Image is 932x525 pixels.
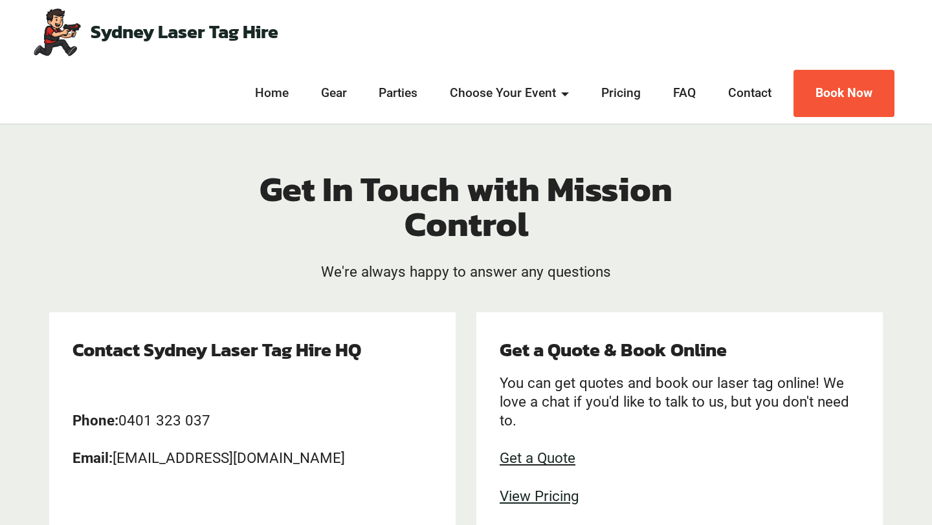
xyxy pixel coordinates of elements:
[500,449,575,466] a: Get a Quote
[317,84,351,103] a: Gear
[375,84,422,103] a: Parties
[447,84,573,103] a: Choose Your Event
[597,84,645,103] a: Pricing
[72,336,361,363] strong: Contact Sydney Laser Tag Hire HQ
[793,70,894,117] a: Book Now
[669,84,700,103] a: FAQ
[31,6,82,57] img: Mobile Laser Tag Parties Sydney
[91,23,278,41] a: Sydney Laser Tag Hire
[260,162,672,250] strong: Get In Touch with Mission Control
[724,84,775,103] a: Contact
[72,374,432,468] p: 0401 323 037 [EMAIL_ADDRESS][DOMAIN_NAME]
[500,487,579,504] a: View Pricing
[72,449,113,466] strong: Email:
[500,336,727,363] strong: Get a Quote & Book Online
[251,84,293,103] a: Home
[217,262,715,281] h4: We're always happy to answer any questions
[72,412,118,429] strong: Phone:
